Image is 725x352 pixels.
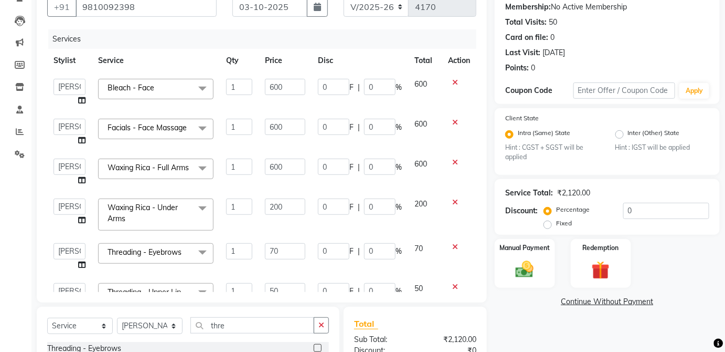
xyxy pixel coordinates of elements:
span: 600 [414,159,427,169]
div: Discount: [505,205,538,216]
label: Manual Payment [499,243,550,253]
button: Apply [679,83,709,99]
small: Hint : IGST will be applied [615,143,710,152]
th: Qty [220,49,259,73]
label: Inter (Other) State [628,128,680,141]
span: F [349,122,354,133]
span: % [396,162,402,173]
span: % [396,286,402,297]
img: _gift.svg [586,259,615,282]
th: Stylist [47,49,92,73]
span: | [358,286,360,297]
span: % [396,246,402,257]
span: | [358,202,360,213]
span: % [396,82,402,93]
th: Price [259,49,312,73]
th: Action [442,49,476,73]
div: Coupon Code [505,85,573,96]
img: _cash.svg [510,259,539,280]
div: Membership: [505,2,551,13]
span: % [396,122,402,133]
th: Total [408,49,442,73]
div: 0 [550,32,555,43]
div: Card on file: [505,32,548,43]
span: 70 [414,244,423,253]
div: Points: [505,63,529,74]
span: 50 [414,284,423,293]
span: Waxing Rica - Under Arms [108,203,178,223]
span: Threading - Eyebrows [108,247,182,257]
span: F [349,286,354,297]
span: 600 [414,119,427,129]
a: x [181,287,186,297]
span: F [349,162,354,173]
label: Client State [505,113,539,123]
label: Redemption [583,243,619,253]
div: 0 [531,63,535,74]
div: ₹2,120.00 [557,188,590,199]
th: Disc [312,49,408,73]
span: 600 [414,79,427,89]
span: % [396,202,402,213]
div: 50 [549,17,557,28]
small: Hint : CGST + SGST will be applied [505,143,600,162]
a: x [189,163,194,172]
span: 200 [414,199,427,209]
div: ₹2,120.00 [415,334,484,345]
span: Waxing Rica - Full Arms [108,163,189,172]
div: Last Visit: [505,47,540,58]
a: x [182,247,186,257]
div: Sub Total: [346,334,415,345]
div: Service Total: [505,188,553,199]
span: F [349,82,354,93]
span: | [358,246,360,257]
span: F [349,202,354,213]
span: | [358,82,360,93]
div: No Active Membership [505,2,709,13]
span: F [349,246,354,257]
label: Intra (Same) State [518,128,570,141]
span: | [358,122,360,133]
a: x [125,214,130,223]
span: Total [354,318,378,329]
div: Total Visits: [505,17,547,28]
div: Services [48,29,484,49]
div: [DATE] [542,47,565,58]
a: Continue Without Payment [497,296,718,307]
input: Search or Scan [190,317,314,334]
input: Enter Offer / Coupon Code [573,82,676,99]
span: | [358,162,360,173]
label: Percentage [556,205,590,214]
span: Threading - Upper Lip [108,287,181,297]
label: Fixed [556,219,572,228]
span: Facials - Face Massage [108,123,187,132]
th: Service [92,49,220,73]
a: x [154,83,159,92]
a: x [187,123,191,132]
span: Bleach - Face [108,83,154,92]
